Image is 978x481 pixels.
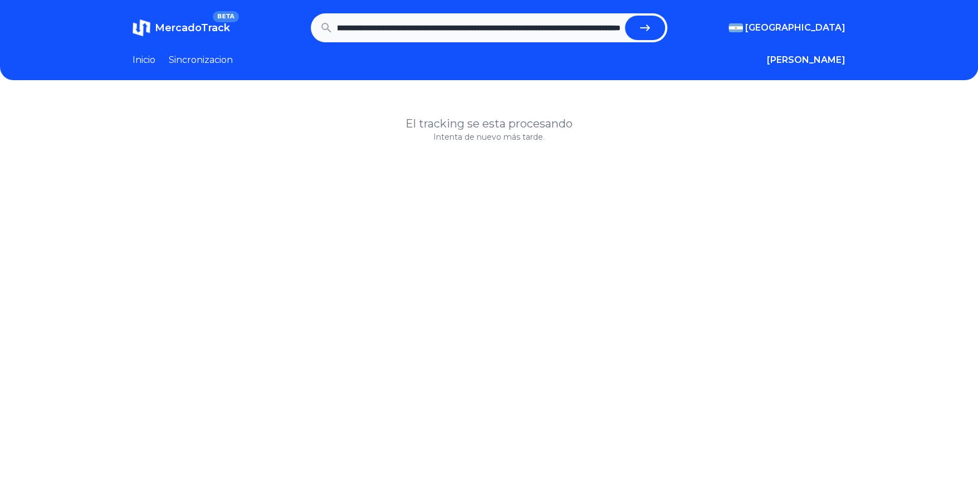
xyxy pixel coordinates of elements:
[213,11,239,22] span: BETA
[133,131,845,143] p: Intenta de nuevo más tarde.
[728,23,743,32] img: Argentina
[133,19,150,37] img: MercadoTrack
[169,53,233,67] a: Sincronizacion
[133,116,845,131] h1: El tracking se esta procesando
[155,22,230,34] span: MercadoTrack
[728,21,845,35] button: [GEOGRAPHIC_DATA]
[133,53,155,67] a: Inicio
[133,19,230,37] a: MercadoTrackBETA
[745,21,845,35] span: [GEOGRAPHIC_DATA]
[767,53,845,67] button: [PERSON_NAME]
